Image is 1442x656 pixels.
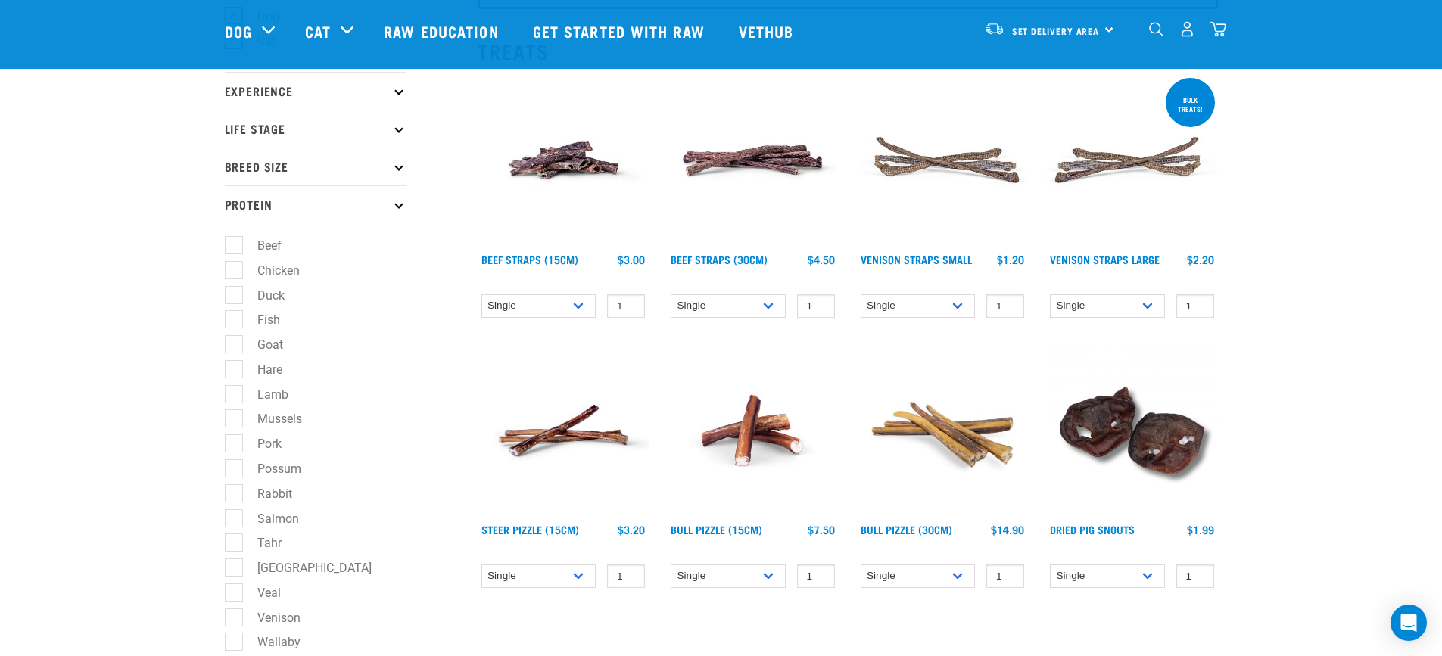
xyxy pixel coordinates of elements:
[233,434,288,453] label: Pork
[225,110,406,148] p: Life Stage
[478,75,649,247] img: Raw Essentials Beef Straps 15cm 6 Pack
[1187,253,1214,266] div: $2.20
[671,256,768,262] a: Beef Straps (30cm)
[233,360,288,379] label: Hare
[861,256,972,262] a: Venison Straps Small
[518,1,724,61] a: Get started with Raw
[233,409,308,428] label: Mussels
[991,524,1024,536] div: $14.90
[369,1,517,61] a: Raw Education
[607,294,645,318] input: 1
[986,564,1024,588] input: 1
[233,558,378,577] label: [GEOGRAPHIC_DATA]
[233,608,307,627] label: Venison
[481,527,579,532] a: Steer Pizzle (15cm)
[1210,21,1226,37] img: home-icon@2x.png
[797,294,835,318] input: 1
[1046,75,1218,247] img: Stack of 3 Venison Straps Treats for Pets
[225,148,406,185] p: Breed Size
[857,345,1029,517] img: Bull Pizzle 30cm for Dogs
[724,1,813,61] a: Vethub
[233,261,306,280] label: Chicken
[233,509,305,528] label: Salmon
[478,345,649,517] img: Raw Essentials Steer Pizzle 15cm
[1012,28,1100,33] span: Set Delivery Area
[618,253,645,266] div: $3.00
[233,484,298,503] label: Rabbit
[233,385,294,404] label: Lamb
[233,310,286,329] label: Fish
[233,236,288,255] label: Beef
[233,583,287,602] label: Veal
[1050,527,1135,532] a: Dried Pig Snouts
[667,345,839,517] img: Bull Pizzle
[233,533,288,552] label: Tahr
[1176,564,1214,588] input: 1
[607,564,645,588] input: 1
[667,75,839,247] img: Raw Essentials Beef Straps 6 Pack
[481,256,578,262] a: Beef Straps (15cm)
[225,20,252,42] a: Dog
[618,524,645,536] div: $3.20
[305,20,331,42] a: Cat
[671,527,762,532] a: Bull Pizzle (15cm)
[861,527,952,532] a: Bull Pizzle (30cm)
[233,633,307,651] label: Wallaby
[808,253,835,266] div: $4.50
[1046,345,1218,517] img: IMG 9990
[1050,256,1160,262] a: Venison Straps Large
[984,22,1004,36] img: van-moving.png
[1187,524,1214,536] div: $1.99
[1166,89,1215,120] div: BULK TREATS!
[797,564,835,588] input: 1
[997,253,1024,266] div: $1.20
[986,294,1024,318] input: 1
[225,72,406,110] p: Experience
[857,75,1029,247] img: Venison Straps
[1149,22,1163,36] img: home-icon-1@2x.png
[233,286,291,305] label: Duck
[808,524,835,536] div: $7.50
[233,335,289,354] label: Goat
[1179,21,1195,37] img: user.png
[225,185,406,223] p: Protein
[1176,294,1214,318] input: 1
[233,459,307,478] label: Possum
[1391,605,1427,641] div: Open Intercom Messenger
